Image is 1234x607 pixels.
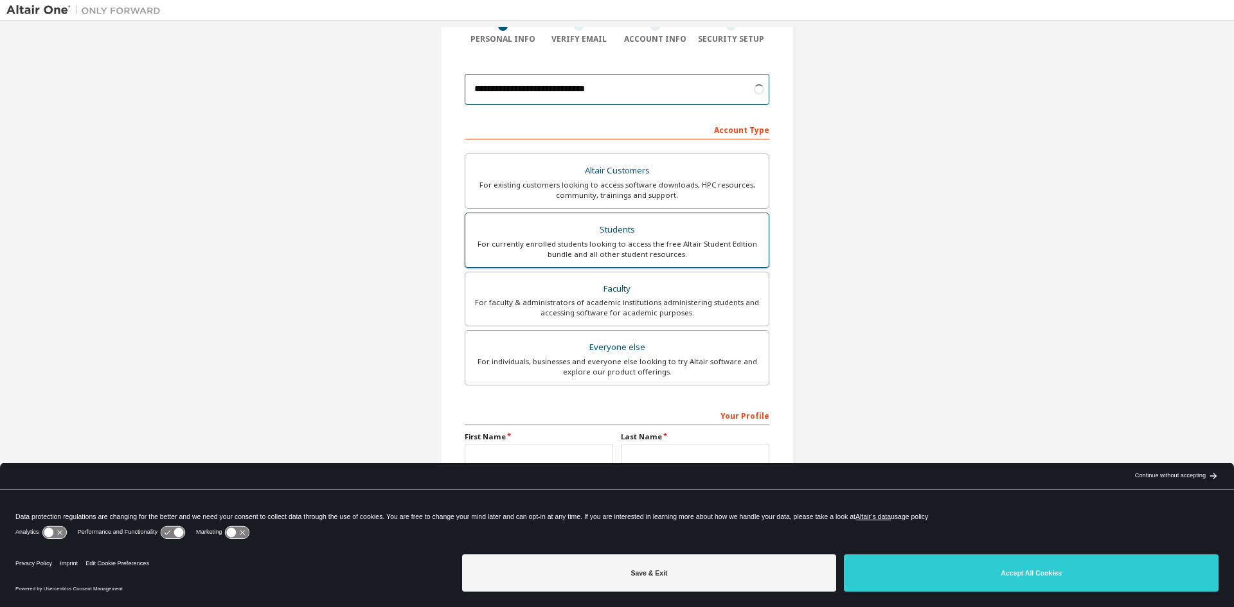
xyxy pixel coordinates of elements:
label: First Name [465,432,613,442]
img: Altair One [6,4,167,17]
div: Faculty [473,280,761,298]
div: Security Setup [693,34,770,44]
div: For faculty & administrators of academic institutions administering students and accessing softwa... [473,297,761,318]
div: Altair Customers [473,162,761,180]
div: Students [473,221,761,239]
div: For individuals, businesses and everyone else looking to try Altair software and explore our prod... [473,356,761,377]
label: Last Name [621,432,769,442]
div: Your Profile [465,405,769,425]
div: Everyone else [473,339,761,356]
div: Personal Info [465,34,541,44]
div: For existing customers looking to access software downloads, HPC resources, community, trainings ... [473,180,761,200]
div: Verify Email [541,34,618,44]
div: Account Type [465,119,769,139]
div: For currently enrolled students looking to access the free Altair Student Edition bundle and all ... [473,239,761,260]
div: Account Info [617,34,693,44]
